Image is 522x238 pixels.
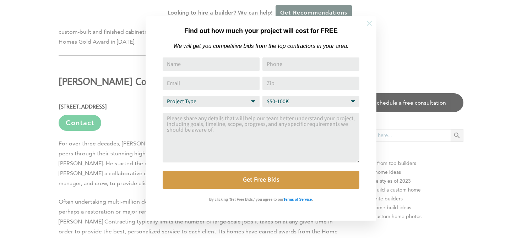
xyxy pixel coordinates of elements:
[357,11,382,36] button: Close
[163,77,260,90] input: Email Address
[209,198,283,201] strong: By clicking 'Get Free Bids,' you agree to our
[262,96,359,107] select: Budget Range
[163,57,260,71] input: Name
[283,198,312,201] strong: Terms of Service
[163,113,359,162] textarea: Comment or Message
[184,27,338,34] strong: Find out how much your project will cost for FREE
[262,77,359,90] input: Zip
[163,96,260,107] select: Project Type
[163,171,359,189] button: Get Free Bids
[283,196,312,202] a: Terms of Service
[262,57,359,71] input: Phone
[312,198,313,201] strong: .
[173,43,348,49] em: We will get you competitive bids from the top contractors in your area.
